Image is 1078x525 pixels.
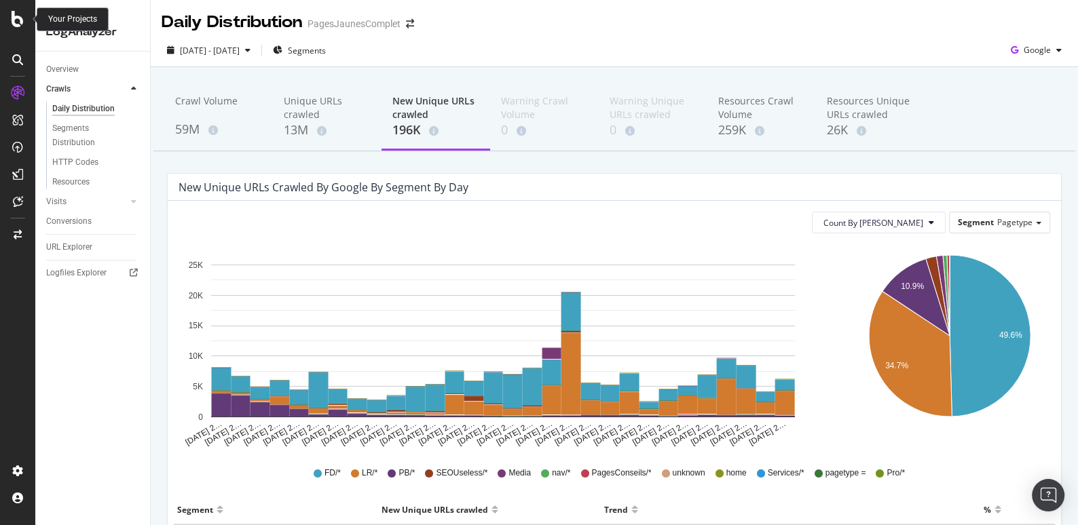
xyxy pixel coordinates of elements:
span: Count By Day [823,217,923,229]
div: 0 [501,121,588,139]
a: URL Explorer [46,240,141,254]
span: Services/* [768,467,804,479]
a: Overview [46,62,141,77]
a: Daily Distribution [52,102,141,116]
div: Daily Distribution [52,102,115,116]
div: LogAnalyzer [46,24,139,40]
text: 34.7% [885,361,908,370]
svg: A chart. [179,244,828,448]
a: Visits [46,195,127,209]
a: Logfiles Explorer [46,266,141,280]
text: 10.9% [900,281,923,291]
span: home [726,467,747,479]
a: Crawls [46,82,127,96]
svg: A chart. [848,244,1051,448]
span: [DATE] - [DATE] [180,45,240,56]
button: Count By [PERSON_NAME] [812,212,946,233]
span: PagesConseils/* [591,467,651,479]
div: Daily Distribution [162,11,302,34]
span: Segment [958,216,994,228]
div: Crawls [46,82,71,96]
a: Resources [52,175,141,189]
div: New Unique URLs crawled by google by Segment by Day [179,180,468,194]
span: Media [508,467,531,479]
div: 196K [392,121,479,139]
span: unknown [672,467,705,479]
div: Segments Distribution [52,121,128,150]
div: Warning Unique URLs crawled [610,94,696,121]
div: % [984,499,991,520]
a: Segments Distribution [52,121,141,150]
span: Google [1024,44,1051,56]
text: 49.6% [999,330,1022,340]
div: Overview [46,62,79,77]
div: HTTP Codes [52,155,98,170]
text: 5K [193,382,203,391]
span: nav/* [552,467,570,479]
button: Google [1005,39,1067,61]
span: Pro/* [887,467,905,479]
div: Warning Crawl Volume [501,94,588,121]
text: 0 [198,412,203,422]
div: Trend [604,499,628,520]
div: 59M [175,121,262,138]
div: Logfiles Explorer [46,266,107,280]
span: SEOUseless/* [436,467,487,479]
div: New Unique URLs crawled [382,499,488,520]
div: New Unique URLs crawled [392,94,479,121]
text: 25K [189,260,203,270]
span: Segments [288,45,326,56]
div: Resources Unique URLs crawled [827,94,914,121]
div: 26K [827,121,914,139]
div: URL Explorer [46,240,92,254]
span: pagetype = [825,467,866,479]
div: 0 [610,121,696,139]
div: Resources Crawl Volume [718,94,805,121]
div: Open Intercom Messenger [1032,479,1064,511]
div: 259K [718,121,805,139]
button: Segments [267,39,331,61]
text: 15K [189,322,203,331]
div: 13M [284,121,371,139]
a: HTTP Codes [52,155,141,170]
div: Conversions [46,214,92,229]
div: PagesJaunesComplet [308,17,401,31]
div: Resources [52,175,90,189]
div: Visits [46,195,67,209]
span: Pagetype [997,216,1033,228]
div: Crawl Volume [175,94,262,120]
div: arrow-right-arrow-left [406,19,414,28]
div: Your Projects [48,14,97,25]
text: 10K [189,351,203,361]
div: Segment [177,499,213,520]
a: Conversions [46,214,141,229]
button: [DATE] - [DATE] [162,39,256,61]
text: 20K [189,291,203,300]
div: Unique URLs crawled [284,94,371,121]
